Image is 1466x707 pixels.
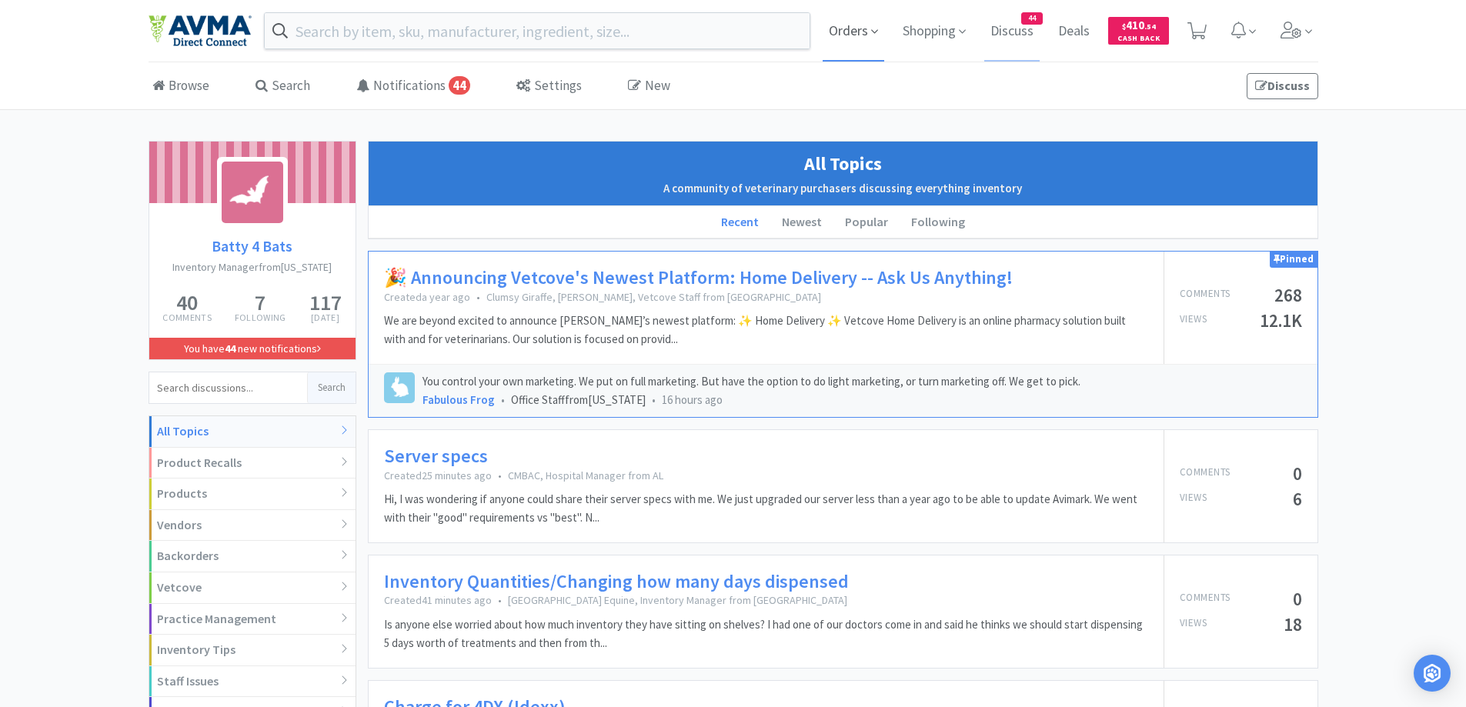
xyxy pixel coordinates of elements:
[225,342,235,355] strong: 44
[149,604,356,635] div: Practice Management
[1180,465,1231,482] p: Comments
[449,76,470,95] span: 44
[149,635,356,666] div: Inventory Tips
[309,313,342,322] p: [DATE]
[833,206,900,238] li: Popular
[149,234,356,258] a: Batty 4 Bats
[149,372,307,403] input: Search discussions...
[309,292,342,313] h5: 117
[352,63,474,110] a: Notifications44
[1180,490,1207,508] p: Views
[652,392,656,407] span: •
[252,63,314,110] a: Search
[384,290,1148,304] p: Created a year ago Clumsy Giraffe, [PERSON_NAME], Vetcove Staff from [GEOGRAPHIC_DATA]
[149,541,356,572] div: Backorders
[476,290,480,304] span: •
[376,149,1310,178] h1: All Topics
[770,206,833,238] li: Newest
[376,179,1310,198] h2: A community of veterinary purchasers discussing everything inventory
[1293,590,1302,608] h5: 0
[900,206,977,238] li: Following
[384,571,849,593] a: Inventory Quantities/Changing how many days dispensed
[1117,35,1160,45] span: Cash Back
[149,416,356,448] div: All Topics
[149,510,356,542] div: Vendors
[235,292,286,313] h5: 7
[1293,490,1302,508] h5: 6
[1414,655,1451,692] div: Open Intercom Messenger
[624,63,674,110] a: New
[149,666,356,698] div: Staff Issues
[501,392,505,407] span: •
[710,206,770,238] li: Recent
[149,15,252,47] img: e4e33dab9f054f5782a47901c742baa9_102.png
[162,292,211,313] h5: 40
[384,490,1148,527] p: Hi, I was wondering if anyone could share their server specs with me. We just upgraded our server...
[149,479,356,510] div: Products
[1180,286,1231,304] p: Comments
[1247,73,1318,99] a: Discuss
[265,13,810,48] input: Search by item, sku, manufacturer, ingredient, size...
[1052,25,1096,38] a: Deals
[384,615,1148,652] p: Is anyone else worried about how much inventory they have sitting on shelves? I had one of our do...
[513,63,586,110] a: Settings
[422,391,1302,409] div: Office Staff from [US_STATE]
[1293,465,1302,482] h5: 0
[1144,22,1156,32] span: . 54
[1284,615,1302,633] h5: 18
[498,469,502,482] span: •
[149,258,356,275] h2: Inventory Manager from [US_STATE]
[162,313,211,322] p: Comments
[422,372,1302,391] p: You control your own marketing. We put on full marketing. But have the option to do light marketi...
[1274,286,1302,304] h5: 268
[1108,10,1169,52] a: $410.54Cash Back
[1122,22,1126,32] span: $
[1260,312,1302,329] h5: 12.1K
[662,392,723,407] span: 16 hours ago
[384,469,1148,482] p: Created 25 minutes ago CMBAC, Hospital Manager from AL
[149,63,213,110] a: Browse
[307,372,356,403] button: Search
[149,572,356,604] div: Vetcove
[1022,13,1042,24] span: 44
[1122,18,1156,32] span: 410
[984,25,1040,38] a: Discuss44
[384,267,1013,289] a: 🎉 Announcing Vetcove's Newest Platform: Home Delivery -- Ask Us Anything!
[384,445,488,468] a: Server specs
[384,593,1148,607] p: Created 41 minutes ago [GEOGRAPHIC_DATA] Equine, Inventory Manager from [GEOGRAPHIC_DATA]
[422,392,495,407] a: Fabulous Frog
[498,593,502,607] span: •
[1180,615,1207,633] p: Views
[149,448,356,479] div: Product Recalls
[149,338,356,359] a: You have44 new notifications
[384,312,1148,348] p: We are beyond excited to announce [PERSON_NAME]’s newest platform: ✨ Home Delivery ✨ Vetcove Home...
[1180,590,1231,608] p: Comments
[1270,252,1317,268] div: Pinned
[235,313,286,322] p: Following
[1180,312,1207,329] p: Views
